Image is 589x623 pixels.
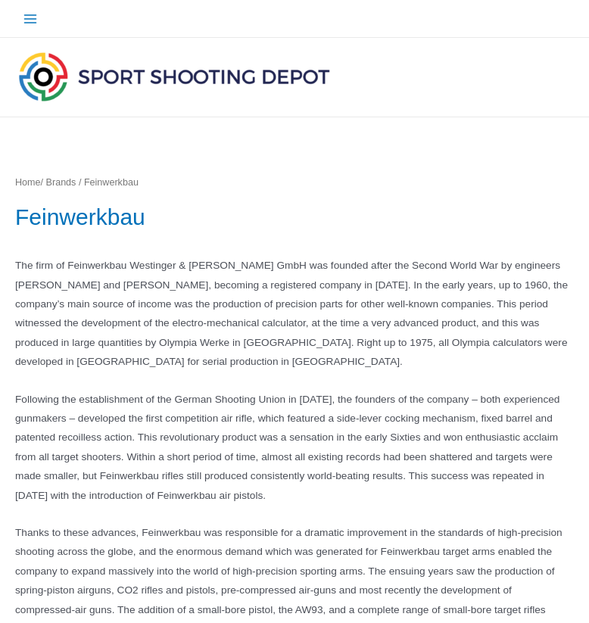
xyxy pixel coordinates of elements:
[15,4,45,33] button: Main menu toggle
[15,201,574,233] h1: Feinwerkbau
[15,177,41,188] a: Home
[15,48,333,104] img: Sport Shooting Depot
[15,390,574,505] p: Following the establishment of the German Shooting Union in [DATE], the founders of the company –...
[15,174,574,192] nav: Breadcrumb
[15,256,574,371] p: The firm of Feinwerkbau Westinger & [PERSON_NAME] GmbH was founded after the Second World War by ...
